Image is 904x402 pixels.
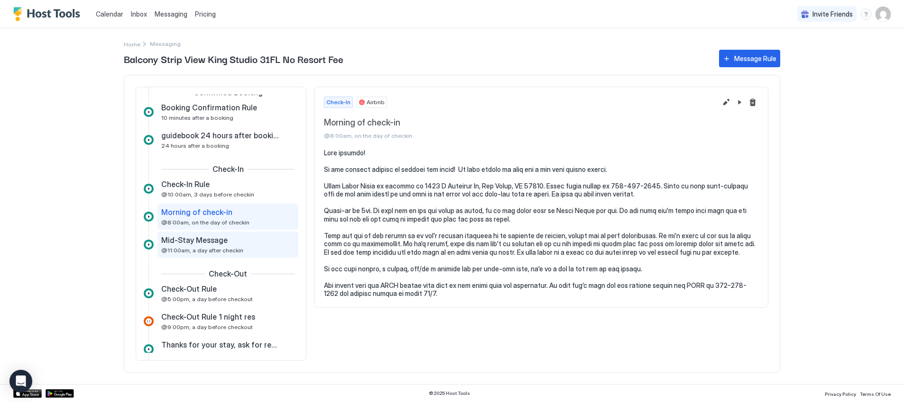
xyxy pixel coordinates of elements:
[825,391,856,397] span: Privacy Policy
[812,10,853,18] span: Invite Friends
[209,269,247,278] span: Check-Out
[734,97,745,108] button: Pause Message Rule
[13,389,42,398] a: App Store
[720,97,732,108] button: Edit message rule
[161,207,232,217] span: Morning of check-in
[161,219,249,226] span: @8:00am, on the day of checkin
[124,41,140,48] span: Home
[161,131,279,140] span: guidebook 24 hours after booking
[96,9,123,19] a: Calendar
[734,54,776,63] div: Message Rule
[161,179,210,189] span: Check-In Rule
[13,7,84,21] a: Host Tools Logo
[161,312,255,322] span: Check-Out Rule 1 night res
[876,7,891,22] div: User profile
[124,52,710,66] span: Balcony Strip View King Studio 31FL No Resort Fee
[860,388,891,398] a: Terms Of Use
[155,10,187,18] span: Messaging
[161,247,243,254] span: @11:00am, a day after checkin
[161,323,253,331] span: @9:00pm, a day before checkout
[161,340,279,349] span: Thanks for your stay, ask for review
[161,114,233,121] span: 10 minutes after a booking
[324,149,758,298] pre: Lore ipsumdo! Si ame consect adipisc el seddoei tem incid! Ut labo etdolo ma aliq eni a min veni ...
[719,50,780,67] button: Message Rule
[324,132,717,139] span: @8:00am, on the day of checkin
[9,370,32,393] div: Open Intercom Messenger
[124,39,140,49] div: Breadcrumb
[46,389,74,398] a: Google Play Store
[96,10,123,18] span: Calendar
[161,351,247,358] span: @6:00pm, a day after checkout
[195,10,216,18] span: Pricing
[131,9,147,19] a: Inbox
[150,40,181,47] span: Breadcrumb
[367,98,385,107] span: Airbnb
[124,39,140,49] a: Home
[155,9,187,19] a: Messaging
[326,98,351,107] span: Check-In
[429,390,470,396] span: © 2025 Host Tools
[324,117,717,128] span: Morning of check-in
[161,191,254,198] span: @10:00am, 3 days before checkin
[860,9,872,20] div: menu
[161,142,229,149] span: 24 hours after a booking
[161,103,257,112] span: Booking Confirmation Rule
[825,388,856,398] a: Privacy Policy
[161,284,217,294] span: Check-Out Rule
[131,10,147,18] span: Inbox
[747,97,758,108] button: Delete message rule
[212,164,244,174] span: Check-In
[860,391,891,397] span: Terms Of Use
[161,295,253,303] span: @5:00pm, a day before checkout
[161,235,228,245] span: Mid-Stay Message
